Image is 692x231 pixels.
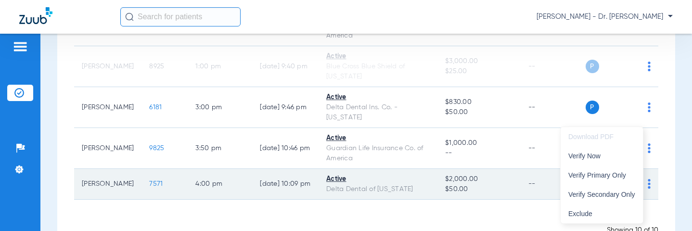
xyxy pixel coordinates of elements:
iframe: Chat Widget [644,185,692,231]
span: Verify Secondary Only [568,191,635,198]
span: Verify Now [568,153,635,159]
span: Exclude [568,210,635,217]
span: Verify Primary Only [568,172,635,179]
